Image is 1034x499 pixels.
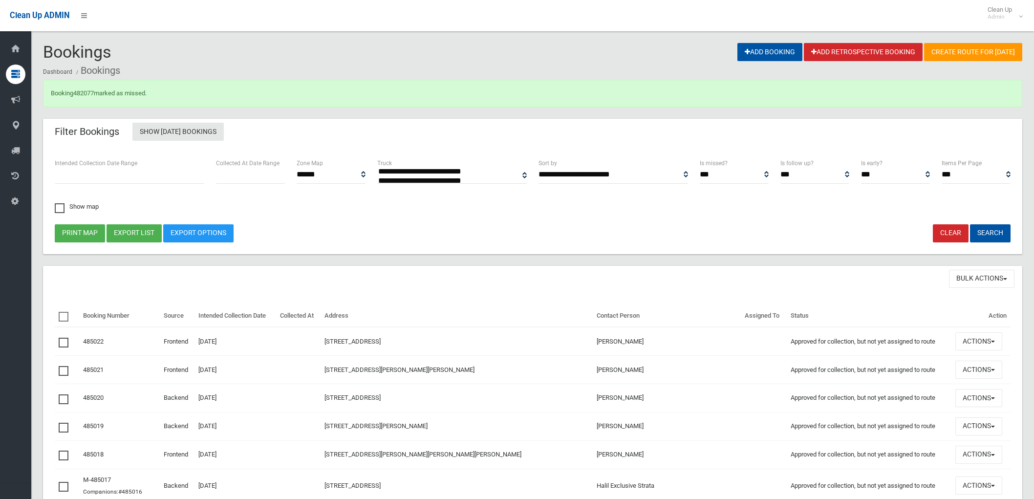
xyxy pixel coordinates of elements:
a: Add Retrospective Booking [804,43,923,61]
td: Frontend [160,440,194,469]
div: Booking marked as missed. [43,80,1022,107]
a: Clear [933,224,969,242]
button: Actions [955,389,1002,407]
th: Contact Person [593,305,741,327]
th: Assigned To [741,305,787,327]
th: Collected At [276,305,321,327]
th: Action [951,305,1011,327]
td: [DATE] [194,384,276,412]
a: [STREET_ADDRESS] [324,394,381,401]
a: #485016 [118,488,142,495]
button: Search [970,224,1011,242]
span: Show map [55,203,99,210]
a: [STREET_ADDRESS][PERSON_NAME][PERSON_NAME] [324,366,474,373]
td: [PERSON_NAME] [593,440,741,469]
header: Filter Bookings [43,122,131,141]
a: 485022 [83,338,104,345]
a: Add Booking [737,43,802,61]
button: Print map [55,224,105,242]
a: 485020 [83,394,104,401]
td: [DATE] [194,356,276,384]
td: Approved for collection, but not yet assigned to route [787,440,951,469]
td: Backend [160,412,194,440]
td: Approved for collection, but not yet assigned to route [787,327,951,355]
a: [STREET_ADDRESS] [324,482,381,489]
td: Frontend [160,356,194,384]
button: Actions [955,446,1002,464]
td: [PERSON_NAME] [593,356,741,384]
td: [PERSON_NAME] [593,412,741,440]
th: Source [160,305,194,327]
a: Dashboard [43,68,72,75]
a: [STREET_ADDRESS][PERSON_NAME][PERSON_NAME][PERSON_NAME] [324,451,521,458]
td: [PERSON_NAME] [593,327,741,355]
th: Address [321,305,592,327]
a: M-485017 [83,476,111,483]
a: [STREET_ADDRESS][PERSON_NAME] [324,422,428,430]
button: Export list [107,224,162,242]
label: Truck [377,158,392,169]
td: Approved for collection, but not yet assigned to route [787,384,951,412]
a: Show [DATE] Bookings [132,123,224,141]
small: Companions: [83,488,144,495]
span: Bookings [43,42,111,62]
a: [STREET_ADDRESS] [324,338,381,345]
td: [DATE] [194,440,276,469]
span: Clean Up [983,6,1022,21]
td: Approved for collection, but not yet assigned to route [787,356,951,384]
button: Actions [955,417,1002,435]
small: Admin [988,13,1012,21]
td: [PERSON_NAME] [593,384,741,412]
a: 485021 [83,366,104,373]
th: Booking Number [79,305,160,327]
td: [DATE] [194,412,276,440]
button: Actions [955,477,1002,495]
a: 482077 [73,89,94,97]
td: [DATE] [194,327,276,355]
th: Status [787,305,951,327]
span: Clean Up ADMIN [10,11,69,20]
button: Bulk Actions [949,270,1014,288]
a: 485018 [83,451,104,458]
a: Export Options [163,224,234,242]
li: Bookings [74,62,120,80]
td: Frontend [160,327,194,355]
td: Approved for collection, but not yet assigned to route [787,412,951,440]
a: 485019 [83,422,104,430]
a: Create route for [DATE] [924,43,1022,61]
td: Backend [160,384,194,412]
th: Intended Collection Date [194,305,276,327]
button: Actions [955,332,1002,350]
button: Actions [955,361,1002,379]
